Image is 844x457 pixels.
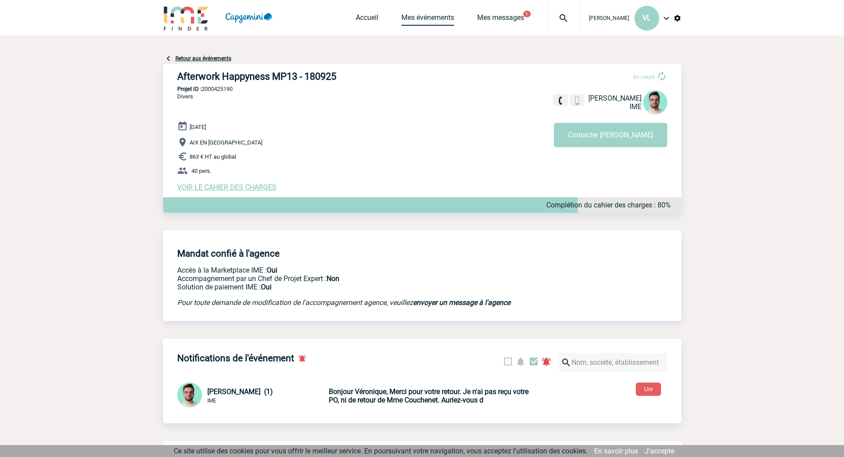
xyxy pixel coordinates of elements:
[177,353,294,363] h4: Notifications de l'événement
[356,13,378,26] a: Accueil
[177,391,537,400] a: [PERSON_NAME] (1) IME Bonjour Véronique, Merci pour votre retour. Je n'ai pas reçu votre PO, ni d...
[327,274,339,283] b: Non
[177,383,202,407] img: 121547-2.png
[177,266,545,274] p: Accès à la Marketplace IME :
[191,168,211,174] span: 40 pers.
[261,283,272,291] b: Oui
[643,90,667,114] img: 121547-2.png
[573,97,581,105] img: portable.png
[642,14,651,22] span: VL
[163,5,209,31] img: IME-Finder
[589,15,629,21] span: [PERSON_NAME]
[190,153,236,160] span: 863 € HT au global
[523,11,531,17] button: 1
[177,93,193,100] span: Divers
[177,248,280,259] h4: Mandat confié à l'agence
[177,71,443,82] h3: Afterwork Happyness MP13 - 180925
[163,86,681,92] p: 2000425190
[177,383,327,409] div: Conversation privée : Client - Agence
[177,86,202,92] b: Projet ID :
[477,13,524,26] a: Mes messages
[190,139,262,146] span: AIX EN [GEOGRAPHIC_DATA]
[588,94,642,102] span: [PERSON_NAME]
[556,97,564,105] img: fixe.png
[177,274,545,283] p: Prestation payante
[174,447,587,455] span: Ce site utilise des cookies pour vous offrir le meilleur service. En poursuivant votre navigation...
[177,183,276,191] a: VOIR LE CAHIER DES CHARGES
[177,283,545,291] p: Conformité aux process achat client, Prise en charge de la facturation, Mutualisation de plusieur...
[329,387,529,404] b: Bonjour Véronique, Merci pour votre retour. Je n'ai pas reçu votre PO, ni de retour de Mme Couche...
[190,124,206,130] span: [DATE]
[645,447,674,455] a: J'accepte
[175,55,231,62] a: Retour aux événements
[207,398,216,404] span: IME
[207,387,273,396] span: [PERSON_NAME] (1)
[594,447,638,455] a: En savoir plus
[177,298,510,307] em: Pour toute demande de modification de l'accompagnement agence, veuillez
[401,13,454,26] a: Mes événements
[636,383,661,396] button: Lire
[633,74,655,80] span: En cours
[630,102,642,111] span: IME
[267,266,277,274] b: Oui
[554,123,667,147] button: Contacter [PERSON_NAME]
[629,384,668,393] a: Lire
[413,298,510,307] a: envoyer un message à l'agence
